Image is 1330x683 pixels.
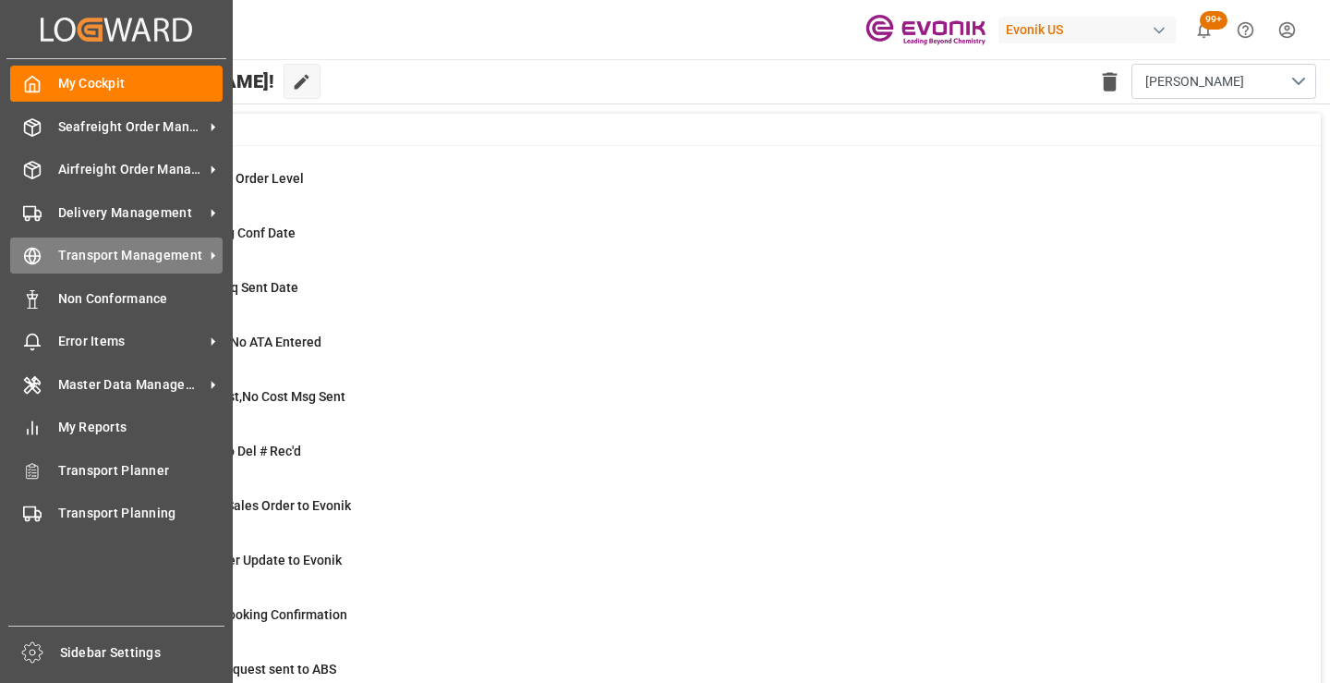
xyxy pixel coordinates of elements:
a: My Reports [10,409,223,445]
button: show 100 new notifications [1183,9,1225,51]
button: Help Center [1225,9,1266,51]
span: Transport Management [58,246,204,265]
a: 1ABS: No Bkg Req Sent DateShipment [94,278,1298,317]
a: My Cockpit [10,66,223,102]
a: 22ABS: No Init Bkg Conf DateShipment [94,224,1298,262]
span: ABS: Missing Booking Confirmation [140,607,347,622]
a: Transport Planning [10,495,223,531]
span: 99+ [1200,11,1227,30]
span: ETD>3 Days Past,No Cost Msg Sent [140,389,345,404]
a: 28ABS: Missing Booking ConfirmationShipment [94,605,1298,644]
span: Delivery Management [58,203,204,223]
div: Evonik US [998,17,1176,43]
span: Error Sales Order Update to Evonik [140,553,342,567]
span: Pending Bkg Request sent to ABS [140,662,336,677]
span: [PERSON_NAME] [1145,72,1244,91]
span: Airfreight Order Management [58,160,204,179]
span: Error Items [58,332,204,351]
button: open menu [1131,64,1316,99]
a: 4ETA > 10 Days , No ATA EnteredShipment [94,333,1298,372]
span: Sidebar Settings [60,643,225,663]
a: Non Conformance [10,280,223,316]
span: My Cockpit [58,74,224,93]
a: Transport Planner [10,452,223,488]
a: 4ETD < 3 Days,No Del # Rec'dShipment [94,442,1298,481]
span: Transport Planner [58,461,224,481]
a: 0Error Sales Order Update to EvonikShipment [94,551,1298,590]
span: Master Data Management [58,375,204,395]
span: Transport Planning [58,504,224,523]
a: 1Error on Initial Sales Order to EvonikShipment [94,496,1298,535]
span: Error on Initial Sales Order to Evonik [140,498,351,513]
span: My Reports [58,418,224,437]
span: Non Conformance [58,289,224,309]
button: Evonik US [998,12,1183,47]
span: Seafreight Order Management [58,117,204,137]
a: 0MOT Missing at Order LevelSales Order-IVPO [94,169,1298,208]
a: 28ETD>3 Days Past,No Cost Msg SentShipment [94,387,1298,426]
img: Evonik-brand-mark-Deep-Purple-RGB.jpeg_1700498283.jpeg [865,14,985,46]
span: Hello [PERSON_NAME]! [76,64,274,99]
